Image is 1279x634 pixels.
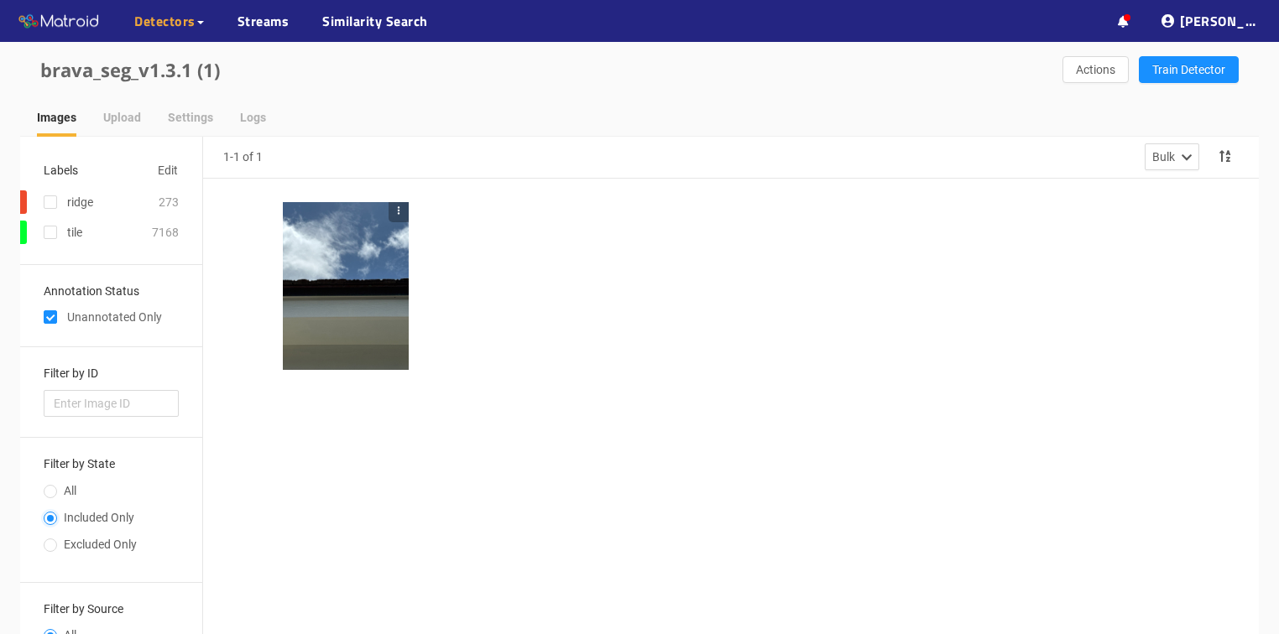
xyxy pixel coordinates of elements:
[158,161,178,179] span: Edit
[57,484,83,497] span: All
[37,108,76,127] div: Images
[168,108,213,127] div: Settings
[44,458,179,470] h3: Filter by State
[103,108,141,127] div: Upload
[238,11,290,31] a: Streams
[67,223,82,242] div: tile
[67,193,93,211] div: ridge
[152,223,179,242] div: 7168
[1062,56,1129,83] button: Actions
[40,55,639,85] div: brava_seg_v1.3.1 (1)
[57,511,141,524] span: Included Only
[44,285,179,298] h3: Annotation Status
[1076,60,1115,79] span: Actions
[1152,148,1175,166] div: Bulk
[57,538,144,551] span: Excluded Only
[17,9,101,34] img: Matroid logo
[240,108,266,127] div: Logs
[134,11,196,31] span: Detectors
[44,308,179,326] div: Unannotated Only
[1139,56,1239,83] button: Train Detector
[44,161,78,179] div: Labels
[157,157,179,184] button: Edit
[44,390,179,417] input: Enter Image ID
[223,148,263,166] div: 1-1 of 1
[44,603,179,616] h3: Filter by Source
[1152,60,1225,79] span: Train Detector
[159,193,179,211] div: 273
[44,367,179,380] h3: Filter by ID
[322,11,428,31] a: Similarity Search
[1145,143,1199,170] button: Bulk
